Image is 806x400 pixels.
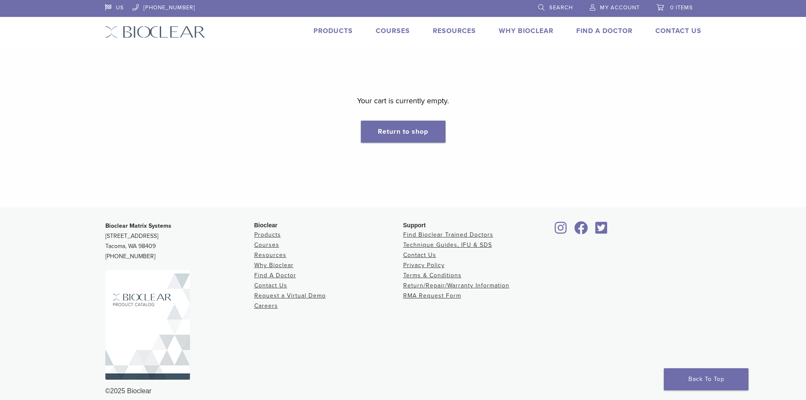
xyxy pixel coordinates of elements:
[403,282,509,289] a: Return/Repair/Warranty Information
[572,226,591,235] a: Bioclear
[576,27,633,35] a: Find A Doctor
[105,221,254,262] p: [STREET_ADDRESS] Tacoma, WA 98409 [PHONE_NUMBER]
[433,27,476,35] a: Resources
[403,272,462,279] a: Terms & Conditions
[254,222,278,229] span: Bioclear
[254,262,294,269] a: Why Bioclear
[254,241,279,248] a: Courses
[600,4,640,11] span: My Account
[403,292,461,299] a: RMA Request Form
[254,302,278,309] a: Careers
[357,94,449,107] p: Your cart is currently empty.
[655,27,701,35] a: Contact Us
[552,226,570,235] a: Bioclear
[254,282,287,289] a: Contact Us
[403,262,445,269] a: Privacy Policy
[403,241,492,248] a: Technique Guides, IFU & SDS
[376,27,410,35] a: Courses
[105,386,701,396] div: ©2025 Bioclear
[549,4,573,11] span: Search
[403,222,426,229] span: Support
[314,27,353,35] a: Products
[403,231,493,238] a: Find Bioclear Trained Doctors
[499,27,553,35] a: Why Bioclear
[254,292,326,299] a: Request a Virtual Demo
[593,226,611,235] a: Bioclear
[664,368,748,390] a: Back To Top
[105,270,190,380] img: Bioclear
[361,121,446,143] a: Return to shop
[670,4,693,11] span: 0 items
[254,231,281,238] a: Products
[403,251,436,259] a: Contact Us
[254,251,286,259] a: Resources
[254,272,296,279] a: Find A Doctor
[105,26,205,38] img: Bioclear
[105,222,171,229] strong: Bioclear Matrix Systems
